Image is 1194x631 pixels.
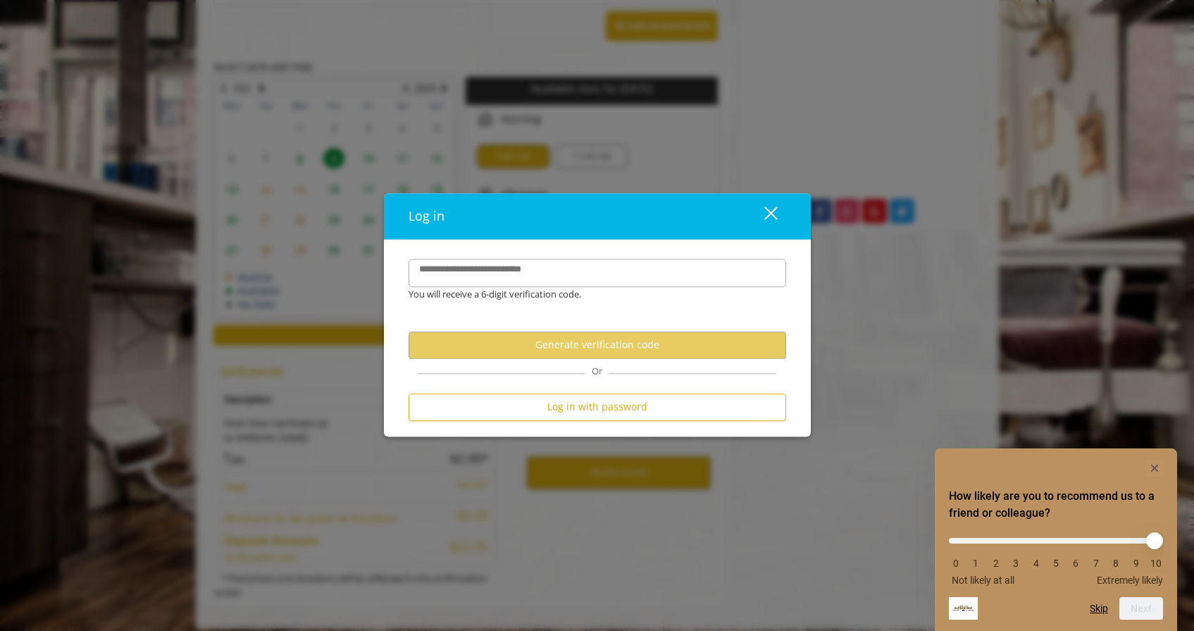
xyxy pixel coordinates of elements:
span: Log in [409,207,444,224]
div: You will receive a 6-digit verification code. [398,287,776,302]
button: Skip [1090,603,1108,614]
span: Extremely likely [1097,575,1163,586]
li: 6 [1069,558,1083,569]
button: close dialog [738,202,786,231]
button: Hide survey [1146,460,1163,477]
li: 5 [1049,558,1063,569]
span: Not likely at all [952,575,1014,586]
button: Next question [1119,597,1163,620]
span: Or [585,364,609,377]
div: How likely are you to recommend us to a friend or colleague? Select an option from 0 to 10, with ... [949,527,1163,586]
div: How likely are you to recommend us to a friend or colleague? Select an option from 0 to 10, with ... [949,460,1163,620]
button: Log in with password [409,393,786,421]
li: 7 [1089,558,1103,569]
li: 2 [989,558,1003,569]
li: 0 [949,558,963,569]
h2: How likely are you to recommend us to a friend or colleague? Select an option from 0 to 10, with ... [949,488,1163,522]
div: close dialog [748,206,776,227]
li: 1 [969,558,983,569]
li: 10 [1149,558,1163,569]
li: 8 [1109,558,1123,569]
button: Generate verification code [409,331,786,359]
li: 3 [1009,558,1023,569]
li: 4 [1029,558,1043,569]
li: 9 [1129,558,1143,569]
